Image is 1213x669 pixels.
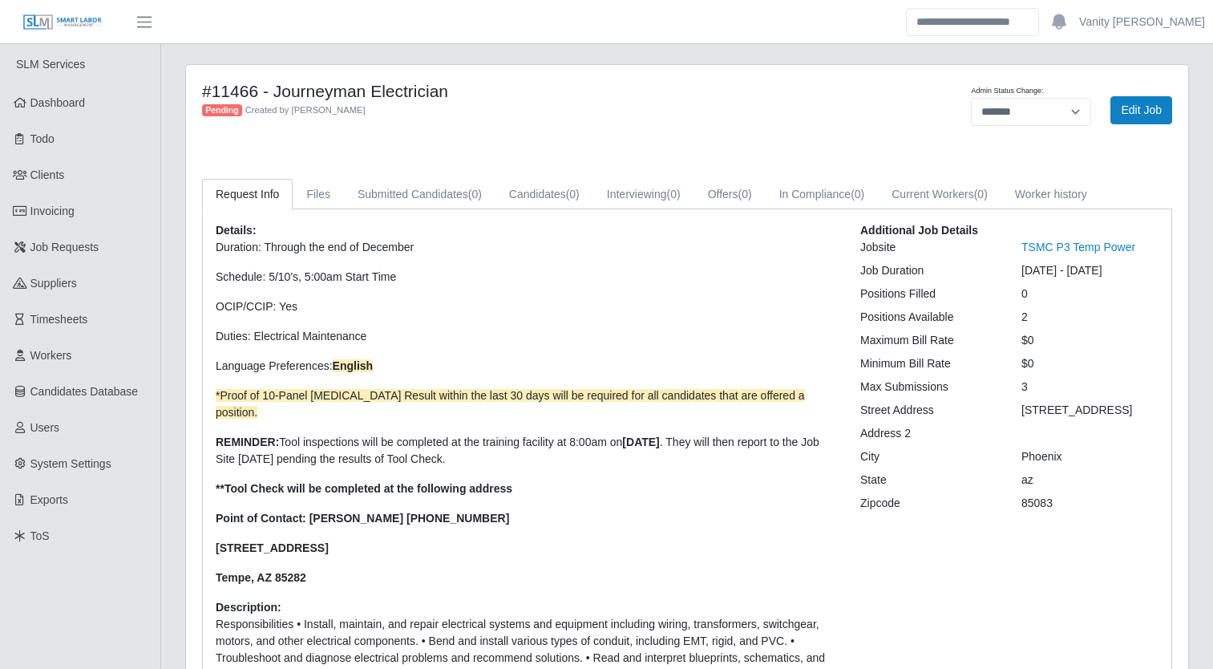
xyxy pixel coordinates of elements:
div: City [848,448,1009,465]
p: Language Preferences: [216,358,836,375]
h4: #11466 - Journeyman Electrician [202,81,758,101]
p: Tool inspections will be completed at the training facility at 8:00am on . They will then report ... [216,434,836,468]
a: In Compliance [766,179,879,210]
span: (0) [738,188,752,201]
strong: REMINDER: [216,436,279,448]
div: Max Submissions [848,379,1009,395]
div: Positions Filled [848,286,1009,302]
a: Submitted Candidates [344,179,495,210]
div: Phoenix [1009,448,1171,465]
span: Timesheets [30,313,88,326]
span: Dashboard [30,96,86,109]
a: Files [293,179,344,210]
strong: English [333,359,374,372]
a: Candidates [495,179,593,210]
p: Schedule: 5/10's, 5:00am Start Time [216,269,836,286]
a: Interviewing [593,179,694,210]
div: Jobsite [848,239,1009,256]
img: SLM Logo [22,14,103,31]
a: Current Workers [878,179,1001,210]
span: Job Requests [30,241,99,253]
span: Workers [30,349,72,362]
div: [STREET_ADDRESS] [1009,402,1171,419]
span: Invoicing [30,205,75,217]
div: Zipcode [848,495,1009,512]
div: Job Duration [848,262,1009,279]
span: Suppliers [30,277,77,290]
a: Request Info [202,179,293,210]
span: Created by [PERSON_NAME] [245,105,366,115]
span: System Settings [30,457,111,470]
span: Todo [30,132,55,145]
div: Maximum Bill Rate [848,332,1009,349]
a: Worker history [1001,179,1101,210]
div: Street Address [848,402,1009,419]
div: [DATE] - [DATE] [1009,262,1171,279]
span: (0) [851,188,864,201]
span: Candidates Database [30,385,139,398]
div: 3 [1009,379,1171,395]
div: Address 2 [848,425,1009,442]
b: Details: [216,224,257,237]
a: Edit Job [1110,96,1172,124]
span: (0) [974,188,988,201]
a: TSMC P3 Temp Power [1021,241,1135,253]
strong: **Tool Check will be completed at the following address [216,482,512,495]
span: Pending [202,104,242,117]
div: Positions Available [848,309,1009,326]
span: SLM Services [16,58,85,71]
a: Vanity [PERSON_NAME] [1079,14,1205,30]
div: Minimum Bill Rate [848,355,1009,372]
span: Exports [30,493,68,506]
span: (0) [667,188,681,201]
span: Users [30,421,60,434]
div: 85083 [1009,495,1171,512]
strong: Point of Contact: [PERSON_NAME] [PHONE_NUMBER] [216,512,509,525]
strong: [DATE] [622,436,659,448]
span: (0) [566,188,580,201]
span: *Proof of 10-Panel [MEDICAL_DATA] Result within the last 30 days will be required for all candida... [216,389,805,419]
div: az [1009,472,1171,489]
label: Admin Status Change: [971,86,1043,97]
strong: [STREET_ADDRESS] [216,541,329,554]
div: 0 [1009,286,1171,302]
p: OCIP/CCIP: Yes [216,298,836,315]
b: Description: [216,601,281,614]
div: $0 [1009,355,1171,372]
a: Offers [694,179,766,210]
span: Clients [30,168,65,181]
span: (0) [468,188,482,201]
p: Duration: Through the end of December [216,239,836,256]
div: State [848,472,1009,489]
input: Search [906,8,1039,36]
div: $0 [1009,332,1171,349]
strong: Tempe, AZ 85282 [216,571,306,584]
span: ToS [30,529,50,542]
p: Duties: Electrical Maintenance [216,328,836,345]
div: 2 [1009,309,1171,326]
b: Additional Job Details [860,224,978,237]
